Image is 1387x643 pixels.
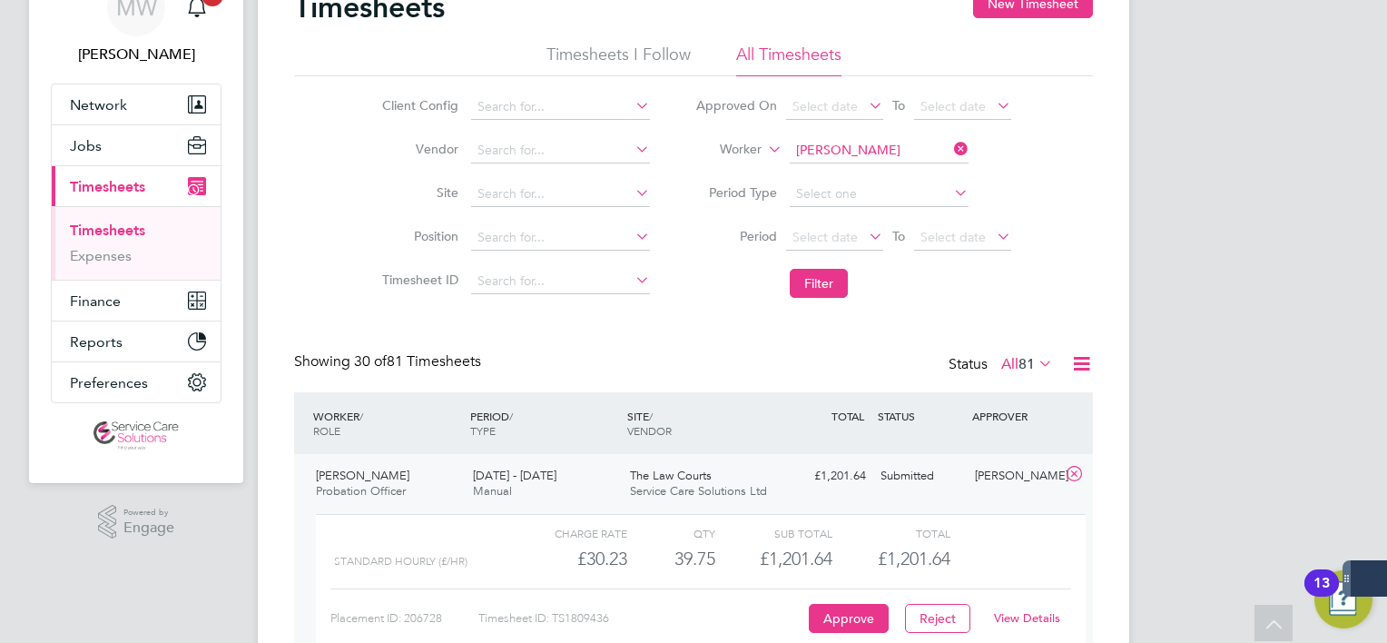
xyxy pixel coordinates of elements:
label: Site [377,184,458,201]
div: SITE [623,400,780,447]
span: £1,201.64 [878,548,950,569]
span: VENDOR [627,423,672,438]
label: Client Config [377,97,458,114]
span: To [887,224,910,248]
div: QTY [627,522,715,544]
div: Placement ID: 206728 [330,604,478,633]
a: Powered byEngage [98,505,175,539]
span: ROLE [313,423,340,438]
button: Open Resource Center, 13 new notifications [1314,570,1372,628]
span: Jobs [70,137,102,154]
label: Timesheet ID [377,272,458,288]
span: Standard Hourly (£/HR) [334,555,467,568]
span: Finance [70,292,121,310]
span: Manual [473,483,512,499]
span: TOTAL [831,409,864,423]
div: £30.23 [510,544,627,574]
input: Search for... [471,94,650,120]
input: Search for... [471,182,650,207]
span: Preferences [70,374,148,391]
img: servicecare-logo-retina.png [93,421,179,450]
div: Charge rate [510,522,627,544]
label: Position [377,228,458,244]
div: [PERSON_NAME] [968,461,1062,491]
button: Timesheets [52,166,221,206]
span: / [649,409,653,423]
button: Finance [52,281,221,321]
div: £1,201.64 [779,461,873,491]
button: Filter [790,269,848,298]
span: Mark White [51,44,221,65]
div: WORKER [309,400,466,447]
label: Worker [680,141,762,159]
div: APPROVER [968,400,1062,432]
span: Network [70,96,127,114]
span: Select date [792,98,858,114]
span: Timesheets [70,178,145,195]
input: Search for... [471,225,650,251]
div: 13 [1313,583,1330,607]
div: PERIOD [466,400,623,447]
div: 39.75 [627,544,715,574]
span: The Law Courts [630,468,712,483]
div: Showing [294,352,485,371]
label: Vendor [377,141,458,157]
a: Timesheets [70,222,145,239]
span: Select date [792,229,858,245]
div: Status [949,352,1057,378]
li: Timesheets I Follow [546,44,691,76]
div: Total [832,522,949,544]
span: Select date [920,229,986,245]
input: Search for... [471,269,650,294]
span: Service Care Solutions Ltd [630,483,767,499]
div: Timesheets [52,206,221,280]
span: Powered by [123,505,174,520]
span: [DATE] - [DATE] [473,468,556,483]
span: 81 [1018,355,1035,373]
button: Reports [52,321,221,361]
span: Engage [123,520,174,536]
li: All Timesheets [736,44,841,76]
span: 30 of [354,352,387,371]
a: Go to home page [51,421,221,450]
div: Submitted [873,461,968,491]
label: Approved On [695,97,777,114]
span: Select date [920,98,986,114]
span: / [509,409,513,423]
span: To [887,94,910,117]
span: Probation Officer [316,483,406,499]
input: Select one [790,182,969,207]
button: Network [52,84,221,124]
span: TYPE [470,423,496,438]
a: Expenses [70,247,132,264]
a: View Details [994,610,1060,626]
button: Preferences [52,362,221,402]
input: Search for... [790,138,969,163]
label: Period [695,228,777,244]
label: Period Type [695,184,777,201]
input: Search for... [471,138,650,163]
div: £1,201.64 [715,544,832,574]
span: Reports [70,333,123,351]
div: Timesheet ID: TS1809436 [478,604,804,633]
button: Reject [905,604,970,633]
span: [PERSON_NAME] [316,468,409,483]
div: STATUS [873,400,968,432]
div: Sub Total [715,522,832,544]
label: All [1001,355,1053,373]
span: / [359,409,363,423]
button: Approve [809,604,889,633]
button: Jobs [52,125,221,165]
span: 81 Timesheets [354,352,481,371]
